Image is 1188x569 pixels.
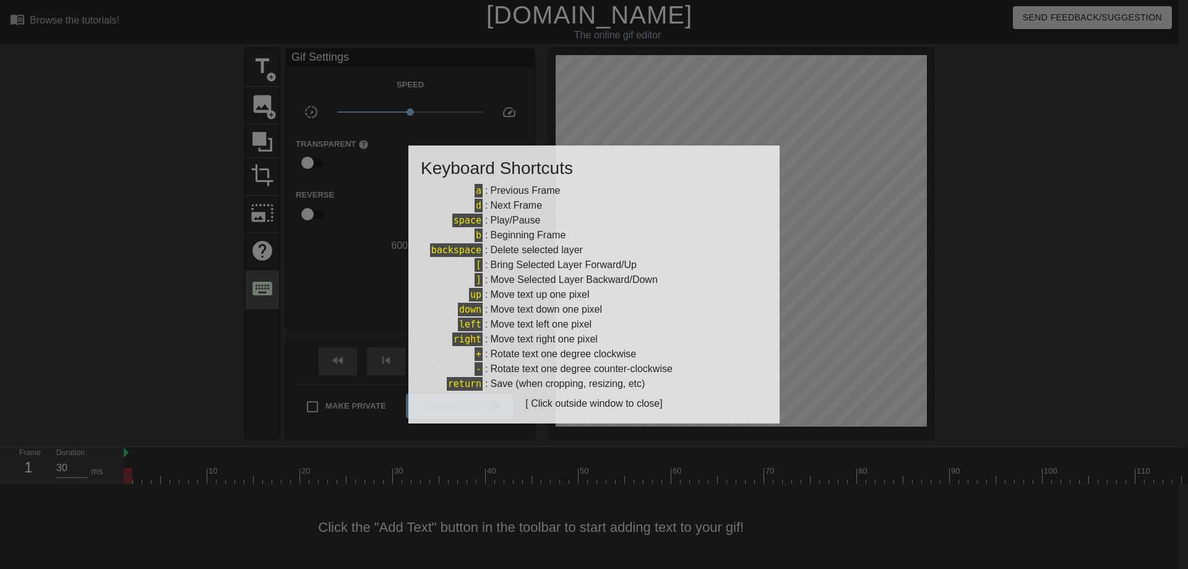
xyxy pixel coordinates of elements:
[421,287,767,302] div: :
[490,228,566,243] div: Beginning Frame
[421,158,767,179] h3: Keyboard Shortcuts
[475,258,483,272] span: [
[475,199,483,212] span: d
[421,243,767,258] div: :
[490,302,602,317] div: Move text down one pixel
[421,228,767,243] div: :
[421,302,767,317] div: :
[421,272,767,287] div: :
[490,317,592,332] div: Move text left one pixel
[452,214,483,227] span: space
[421,332,767,347] div: :
[490,362,672,376] div: Rotate text one degree counter-clockwise
[490,347,636,362] div: Rotate text one degree clockwise
[475,184,483,198] span: a
[490,198,542,213] div: Next Frame
[458,318,483,331] span: left
[421,258,767,272] div: :
[421,376,767,391] div: :
[490,258,637,272] div: Bring Selected Layer Forward/Up
[490,376,645,391] div: Save (when cropping, resizing, etc)
[452,332,483,346] span: right
[469,288,483,302] span: up
[490,272,657,287] div: Move Selected Layer Backward/Down
[421,213,767,228] div: :
[421,396,767,411] div: [ Click outside window to close]
[475,362,483,376] span: -
[490,183,560,198] div: Previous Frame
[458,303,483,316] span: down
[421,317,767,332] div: :
[421,362,767,376] div: :
[490,332,597,347] div: Move text right one pixel
[421,183,767,198] div: :
[430,243,483,257] span: backspace
[447,377,483,391] span: return
[475,228,483,242] span: b
[490,213,540,228] div: Play/Pause
[421,198,767,213] div: :
[475,347,483,361] span: +
[421,347,767,362] div: :
[490,243,582,258] div: Delete selected layer
[475,273,483,287] span: ]
[490,287,589,302] div: Move text up one pixel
